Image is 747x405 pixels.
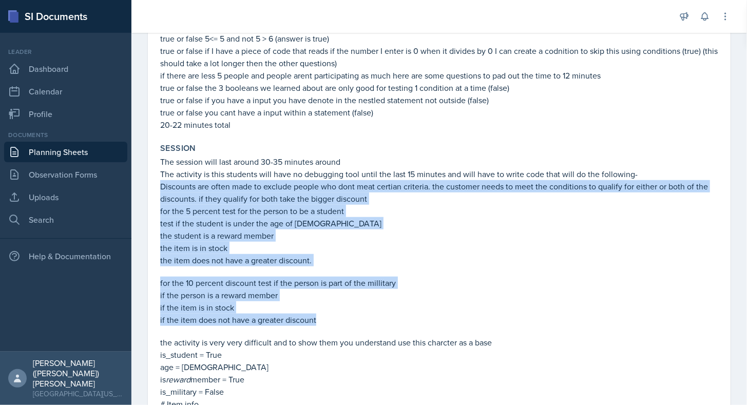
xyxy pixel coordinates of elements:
[4,142,127,162] a: Planning Sheets
[160,229,718,242] p: the student is a reward member
[160,242,718,254] p: the item is in stock
[33,389,123,399] div: [GEOGRAPHIC_DATA][US_STATE]
[160,314,718,326] p: if the item does not have a greater discount
[160,180,718,205] p: Discounts are often made to exclude people who dont meat certian criteria. the customer needs to ...
[160,156,718,168] p: The session will last around 30-35 minutes around
[4,104,127,124] a: Profile
[160,94,718,106] p: true or false if you have a input you have denote in the nestled statement not outside (false)
[160,254,718,266] p: the item does not have a greater discount.
[160,301,718,314] p: if the item is in stock
[160,45,718,69] p: true or false if I have a piece of code that reads if the number I enter is 0 when it divides by ...
[160,373,718,385] p: is member = True
[160,205,718,217] p: for the 5 percent test for the person to be a student
[160,32,718,45] p: true or false 5<= 5 and not 5 > 6 (answer is true)
[160,217,718,229] p: test if the student is under the age of [DEMOGRAPHIC_DATA]
[160,277,718,289] p: for the 10 percent discount test if the person is part of the millitary
[160,289,718,301] p: if the person is a reward member
[4,164,127,185] a: Observation Forms
[4,47,127,56] div: Leader
[160,82,718,94] p: true or false the 3 booleans we learned about are only good for testing 1 condition at a time (fa...
[33,358,123,389] div: [PERSON_NAME] ([PERSON_NAME]) [PERSON_NAME]
[160,361,718,373] p: age = [DEMOGRAPHIC_DATA]
[4,187,127,207] a: Uploads
[4,59,127,79] a: Dashboard
[160,143,196,153] label: Session
[160,69,718,82] p: if there are less 5 people and people arent participating as much here are some questions to pad ...
[166,374,190,385] em: reward
[160,349,718,361] p: is_student = True
[4,209,127,230] a: Search
[4,246,127,266] div: Help & Documentation
[160,385,718,398] p: is_military = False
[4,130,127,140] div: Documents
[160,336,718,349] p: the activity is very very difficult and to show them you understand use this charcter as a base
[160,119,718,131] p: 20-22 minutes total
[4,81,127,102] a: Calendar
[160,168,718,180] p: The activity is this students will have no debugging tool until the last 15 minutes and will have...
[160,106,718,119] p: true or false you cant have a input within a statement (false)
